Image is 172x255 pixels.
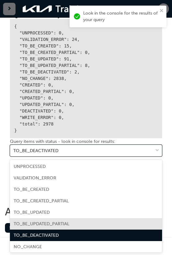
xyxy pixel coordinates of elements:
[14,244,42,249] span: NO_CHANGE
[10,138,162,161] div: Query items with status - look in console for results:
[83,10,158,23] div: Look in the console for the results of your query
[14,187,49,192] span: TO_BE_CREATED
[14,175,56,181] span: VALIDATION_ERROR
[14,210,50,215] span: TO_BE_UPDATED
[14,233,59,238] span: TO_BE_DEACTIVATED
[5,206,167,218] h1: Auth sync
[20,2,92,15] img: kia-training
[5,223,43,233] button: Start auth sync
[10,19,162,138] div: { "UNPROCESSED": 0, "VALIDATION_ERROR": 24, "TO_BE_CREATED": 15, "TO_BE_CREATED_PARTIAL": 0, "TO_...
[14,221,69,226] span: TO_BE_UPDATED_PARTIAL
[14,198,69,204] span: TO_BE_CREATED_PARTIAL
[158,3,169,14] button: DR
[155,147,159,154] span: down-icon
[160,8,164,15] button: close
[14,164,46,169] span: UNPROCESSED
[13,147,58,154] div: TO_BE_DEACTIVATED
[7,5,11,12] span: next-icon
